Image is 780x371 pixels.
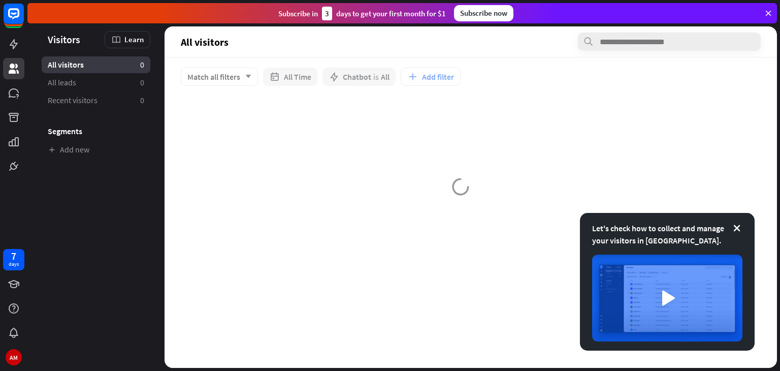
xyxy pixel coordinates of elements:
[48,34,80,45] span: Visitors
[278,7,446,20] div: Subscribe in days to get your first month for $1
[8,4,39,35] button: Open LiveChat chat widget
[322,7,332,20] div: 3
[48,59,84,70] span: All visitors
[48,77,76,88] span: All leads
[42,126,150,136] h3: Segments
[11,252,16,261] div: 7
[124,35,144,44] span: Learn
[454,5,513,21] div: Subscribe now
[6,349,22,365] div: AM
[140,95,144,106] aside: 0
[9,261,19,268] div: days
[3,249,24,270] a: 7 days
[48,95,97,106] span: Recent visitors
[140,59,144,70] aside: 0
[181,36,229,48] span: All visitors
[592,255,742,342] img: image
[140,77,144,88] aside: 0
[592,222,742,246] div: Let's check how to collect and manage your visitors in [GEOGRAPHIC_DATA].
[42,92,150,109] a: Recent visitors 0
[42,74,150,91] a: All leads 0
[42,141,150,158] a: Add new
